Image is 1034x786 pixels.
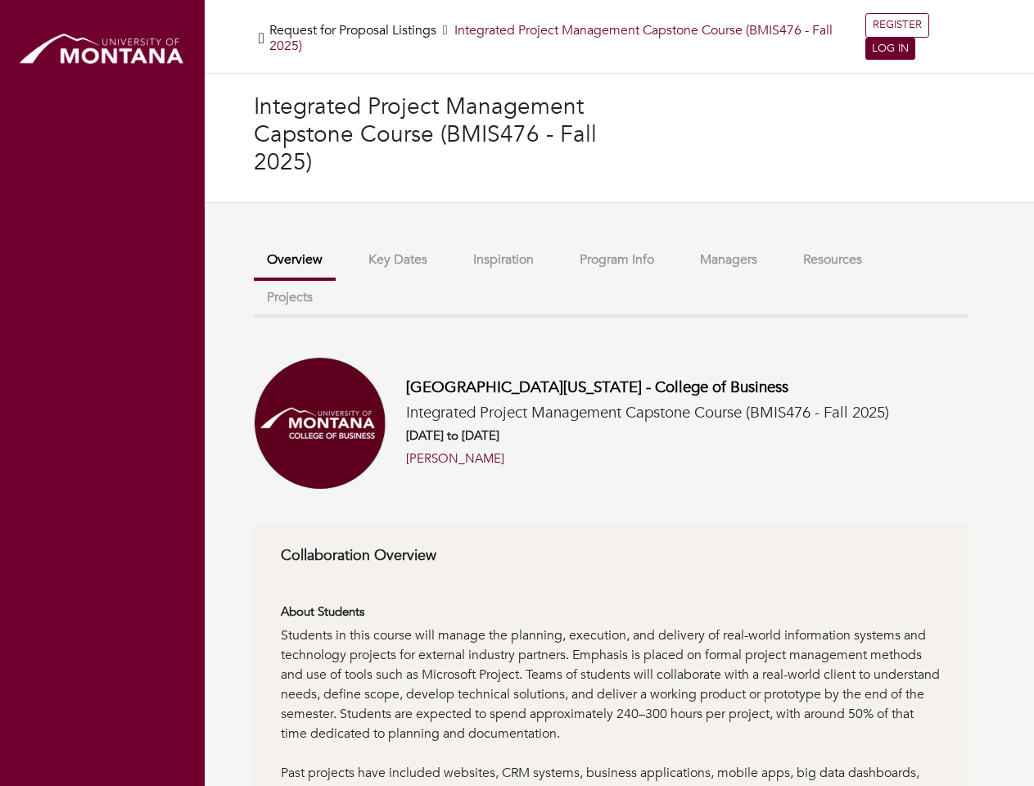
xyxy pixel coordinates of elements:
[567,242,667,278] button: Program Info
[254,357,386,490] img: Univeristy%20of%20Montana%20College%20of%20Business.png
[406,377,788,398] a: [GEOGRAPHIC_DATA][US_STATE] - College of Business
[355,242,440,278] button: Key Dates
[790,242,875,278] button: Resources
[406,404,889,422] h5: Integrated Project Management Capstone Course (BMIS476 - Fall 2025)
[16,29,188,72] img: montana_logo.png
[406,428,889,443] h6: [DATE] to [DATE]
[254,93,620,176] h3: Integrated Project Management Capstone Course (BMIS476 - Fall 2025)
[281,547,941,565] h6: Collaboration Overview
[865,13,929,38] a: REGISTER
[687,242,770,278] button: Managers
[269,21,436,39] a: Request for Proposal Listings
[281,626,941,763] div: Students in this course will manage the planning, execution, and delivery of real-world informati...
[269,23,865,54] h5: Integrated Project Management Capstone Course (BMIS476 - Fall 2025)
[865,38,915,61] a: LOG IN
[254,280,326,315] button: Projects
[406,449,504,468] a: [PERSON_NAME]
[254,242,336,281] button: Overview
[460,242,547,278] button: Inspiration
[281,604,941,619] h6: About Students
